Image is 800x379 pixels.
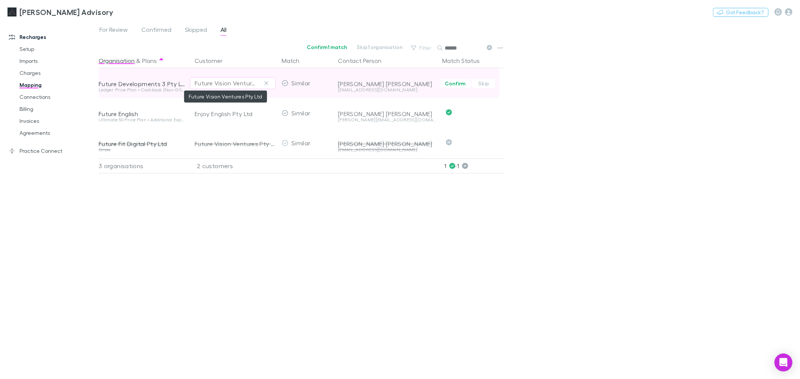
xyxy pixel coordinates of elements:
[338,110,436,118] div: [PERSON_NAME] [PERSON_NAME]
[12,43,104,55] a: Setup
[291,109,311,116] span: Similar
[99,80,186,88] div: Future Developments 3 Pty Ltd
[444,159,504,173] p: 1 · 1
[12,67,104,79] a: Charges
[99,53,186,68] div: &
[446,139,452,145] svg: Skipped
[99,148,186,152] div: Grow
[282,53,308,68] button: Match
[20,7,113,16] h3: [PERSON_NAME] Advisory
[338,140,436,148] div: [PERSON_NAME] [PERSON_NAME]
[99,26,128,36] span: For Review
[338,88,436,92] div: [EMAIL_ADDRESS][DOMAIN_NAME]
[185,26,207,36] span: Skipped
[440,79,470,88] button: Confirm
[189,158,279,173] div: 2 customers
[99,118,186,122] div: Ultimate 50 Price Plan • Additional Expenses Charges
[302,43,352,52] button: Confirm1 match
[446,109,452,115] svg: Confirmed
[2,145,104,157] a: Practice Connect
[99,110,186,118] div: Future English
[12,127,104,139] a: Agreements
[221,26,227,36] span: All
[99,140,186,148] div: Future Fit Digital Pty Ltd
[338,53,390,68] button: Contact Person
[8,7,17,16] img: Liston Newton Advisory's Logo
[142,53,157,68] button: Plans
[99,158,189,173] div: 3 organisations
[195,99,276,129] div: Enjoy English Pty Ltd
[338,148,436,152] div: [EMAIL_ADDRESS][DOMAIN_NAME]
[291,139,311,146] span: Similar
[407,43,436,52] button: Filter
[12,103,104,115] a: Billing
[141,26,171,36] span: Confirmed
[195,79,256,88] div: Future Vision Ventures Pty Ltd
[352,43,407,52] button: Skip1 organisation
[774,354,792,372] div: Open Intercom Messenger
[442,53,489,68] button: Match Status
[12,79,104,91] a: Mapping
[3,3,118,21] a: [PERSON_NAME] Advisory
[12,115,104,127] a: Invoices
[2,31,104,43] a: Recharges
[12,55,104,67] a: Imports
[338,118,436,122] div: [PERSON_NAME][EMAIL_ADDRESS][DOMAIN_NAME]
[291,79,311,87] span: Similar
[12,91,104,103] a: Connections
[471,79,495,88] button: Skip
[195,53,231,68] button: Customer
[195,129,276,159] div: Future Vision Ventures Pty Ltd
[338,80,436,88] div: [PERSON_NAME] [PERSON_NAME]
[99,88,186,92] div: Ledger Price Plan • Cashbook (Non-GST) Price Plan
[713,8,768,17] button: Got Feedback?
[99,53,135,68] button: Organisation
